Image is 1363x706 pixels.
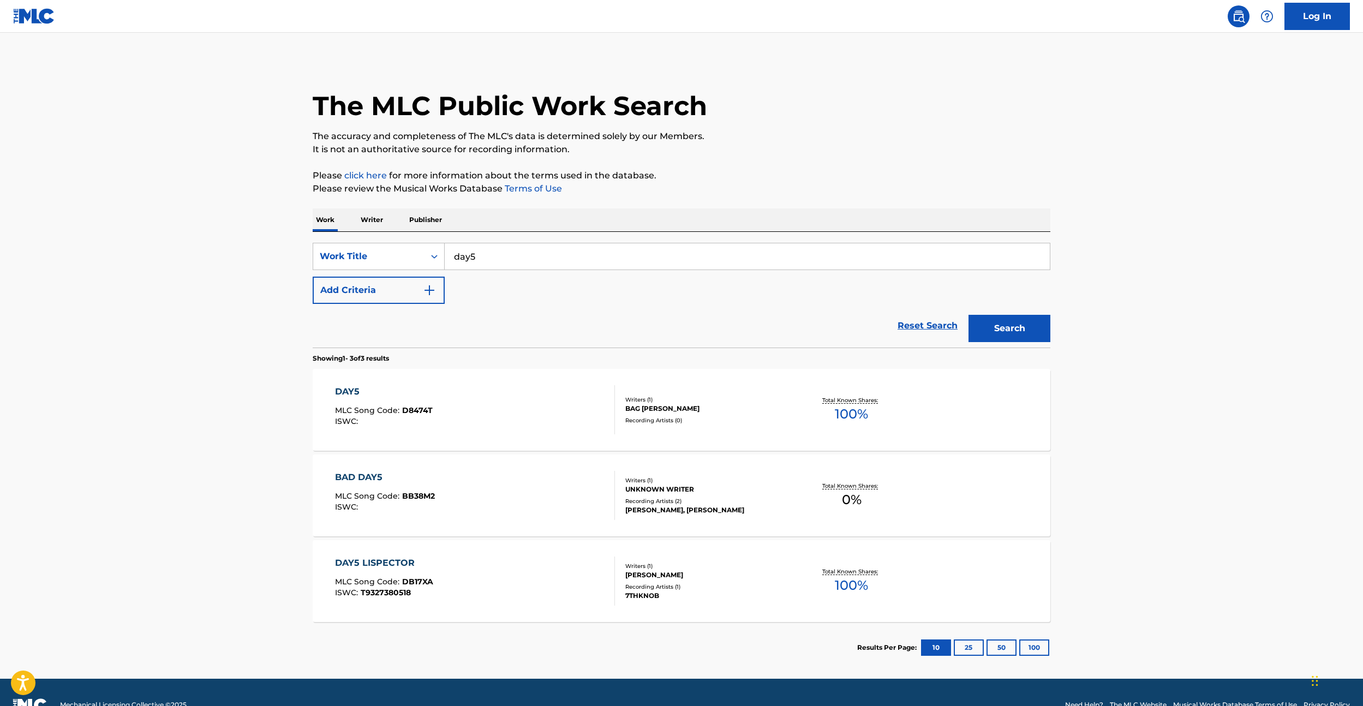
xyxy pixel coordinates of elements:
[406,208,445,231] p: Publisher
[335,502,361,512] span: ISWC :
[1232,10,1245,23] img: search
[313,208,338,231] p: Work
[822,567,881,576] p: Total Known Shares:
[335,385,433,398] div: DAY5
[625,570,790,580] div: [PERSON_NAME]
[13,8,55,24] img: MLC Logo
[625,484,790,494] div: UNKNOWN WRITER
[320,250,418,263] div: Work Title
[335,416,361,426] span: ISWC :
[987,639,1017,656] button: 50
[313,454,1050,536] a: BAD DAY5MLC Song Code:BB38M2ISWC:Writers (1)UNKNOWN WRITERRecording Artists (2)[PERSON_NAME], [PE...
[835,576,868,595] span: 100 %
[842,490,862,510] span: 0 %
[625,583,790,591] div: Recording Artists ( 1 )
[402,491,435,501] span: BB38M2
[335,577,402,587] span: MLC Song Code :
[313,182,1050,195] p: Please review the Musical Works Database
[361,588,411,597] span: T9327380518
[625,396,790,404] div: Writers ( 1 )
[625,505,790,515] div: [PERSON_NAME], [PERSON_NAME]
[969,315,1050,342] button: Search
[835,404,868,424] span: 100 %
[1260,10,1274,23] img: help
[335,491,402,501] span: MLC Song Code :
[625,416,790,424] div: Recording Artists ( 0 )
[335,405,402,415] span: MLC Song Code :
[921,639,951,656] button: 10
[335,557,433,570] div: DAY5 LISPECTOR
[423,284,436,297] img: 9d2ae6d4665cec9f34b9.svg
[313,354,389,363] p: Showing 1 - 3 of 3 results
[625,404,790,414] div: BAG [PERSON_NAME]
[313,130,1050,143] p: The accuracy and completeness of The MLC's data is determined solely by our Members.
[625,497,790,505] div: Recording Artists ( 2 )
[402,577,433,587] span: DB17XA
[1228,5,1250,27] a: Public Search
[1284,3,1350,30] a: Log In
[313,540,1050,622] a: DAY5 LISPECTORMLC Song Code:DB17XAISWC:T9327380518Writers (1)[PERSON_NAME]Recording Artists (1)7T...
[625,591,790,601] div: 7THKNOB
[954,639,984,656] button: 25
[1019,639,1049,656] button: 100
[313,277,445,304] button: Add Criteria
[822,396,881,404] p: Total Known Shares:
[1256,5,1278,27] div: Help
[313,243,1050,348] form: Search Form
[402,405,433,415] span: D8474T
[892,314,963,338] a: Reset Search
[357,208,386,231] p: Writer
[335,471,435,484] div: BAD DAY5
[313,369,1050,451] a: DAY5MLC Song Code:D8474TISWC:Writers (1)BAG [PERSON_NAME]Recording Artists (0)Total Known Shares:...
[625,562,790,570] div: Writers ( 1 )
[313,169,1050,182] p: Please for more information about the terms used in the database.
[857,643,919,653] p: Results Per Page:
[822,482,881,490] p: Total Known Shares:
[335,588,361,597] span: ISWC :
[313,89,707,122] h1: The MLC Public Work Search
[1308,654,1363,706] iframe: Chat Widget
[1312,665,1318,697] div: Drag
[503,183,562,194] a: Terms of Use
[313,143,1050,156] p: It is not an authoritative source for recording information.
[625,476,790,484] div: Writers ( 1 )
[344,170,387,181] a: click here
